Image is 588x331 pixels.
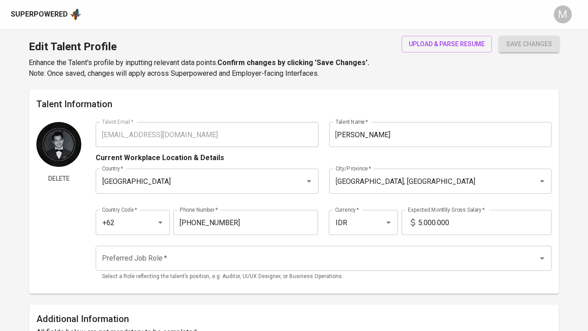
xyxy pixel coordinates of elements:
[36,122,81,167] img: Talent Profile Picture
[29,36,369,57] h1: Edit Talent Profile
[382,216,395,229] button: Open
[70,8,82,21] img: app logo
[536,252,548,265] button: Open
[506,39,552,50] span: save changes
[11,9,68,20] div: Superpowered
[36,170,81,187] button: Delete
[11,8,82,21] a: Superpoweredapp logo
[409,39,485,50] span: upload & parse resume
[96,152,224,163] p: Current Workplace Location & Details
[36,97,551,111] h6: Talent Information
[154,216,167,229] button: Open
[217,58,369,67] b: Confirm changes by clicking 'Save Changes'.
[29,57,369,79] p: Enhance the Talent's profile by inputting relevant data points. Note: Once saved, changes will ap...
[303,175,315,187] button: Open
[40,173,78,184] span: Delete
[554,5,572,23] div: M
[36,312,551,326] h6: Additional Information
[499,36,559,52] button: save changes
[536,175,548,187] button: Open
[102,272,545,281] p: Select a Role reflecting the talent’s position, e.g. Auditor, UI/UX Designer, or Business Operati...
[402,36,492,52] button: upload & parse resume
